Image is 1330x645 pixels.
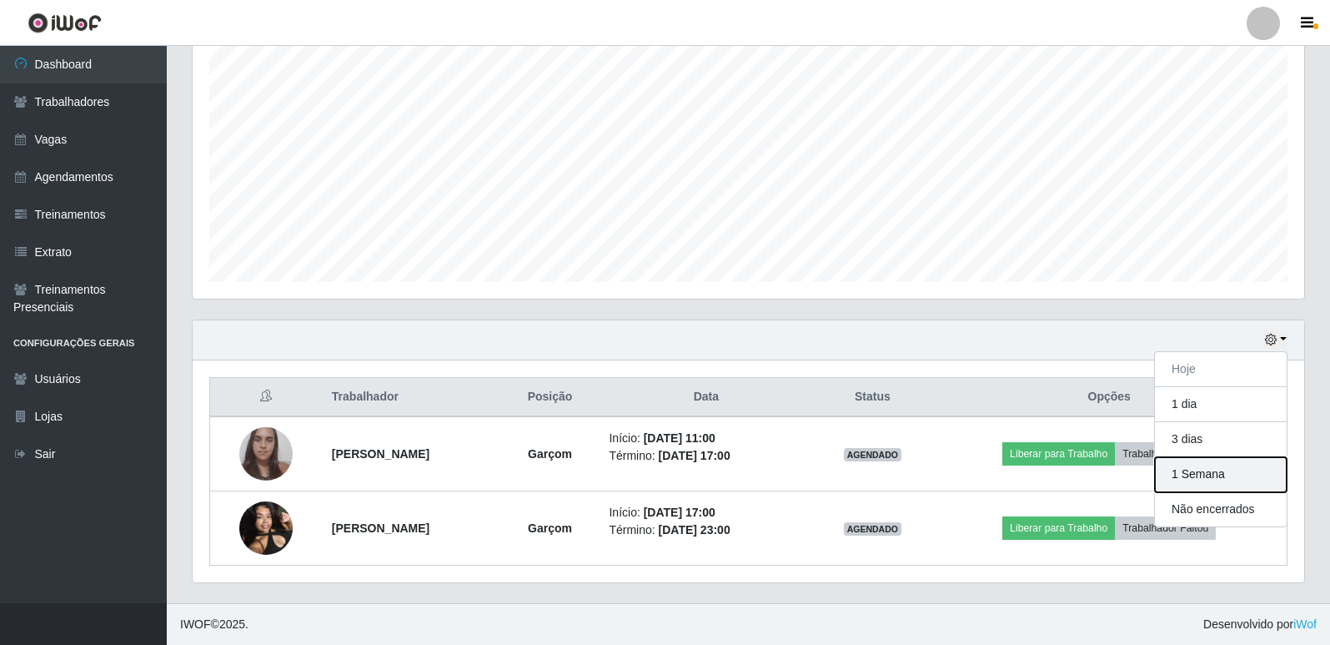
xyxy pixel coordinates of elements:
th: Opções [931,378,1287,417]
span: AGENDADO [844,448,902,461]
img: CoreUI Logo [28,13,102,33]
th: Status [813,378,931,417]
button: Não encerrados [1155,492,1287,527]
li: Início: [609,430,803,447]
time: [DATE] 17:00 [644,506,715,519]
button: 1 Semana [1155,457,1287,492]
li: Início: [609,504,803,522]
button: Trabalhador Faltou [1115,517,1216,540]
th: Trabalhador [322,378,501,417]
th: Posição [501,378,600,417]
a: iWof [1293,617,1317,631]
li: Término: [609,522,803,539]
time: [DATE] 17:00 [659,449,730,462]
strong: [PERSON_NAME] [332,522,429,535]
strong: Garçom [528,522,572,535]
time: [DATE] 11:00 [644,431,715,445]
span: © 2025 . [180,616,248,633]
button: Liberar para Trabalho [1002,442,1115,466]
img: 1734444279146.jpeg [239,418,293,489]
time: [DATE] 23:00 [659,523,730,537]
strong: Garçom [528,447,572,461]
li: Término: [609,447,803,465]
button: Trabalhador Faltou [1115,442,1216,466]
button: Hoje [1155,352,1287,387]
button: Liberar para Trabalho [1002,517,1115,540]
span: AGENDADO [844,522,902,536]
span: IWOF [180,617,211,631]
span: Desenvolvido por [1203,616,1317,633]
button: 1 dia [1155,387,1287,422]
th: Data [599,378,813,417]
strong: [PERSON_NAME] [332,447,429,461]
button: 3 dias [1155,422,1287,457]
img: 1751813070616.jpeg [239,492,293,563]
